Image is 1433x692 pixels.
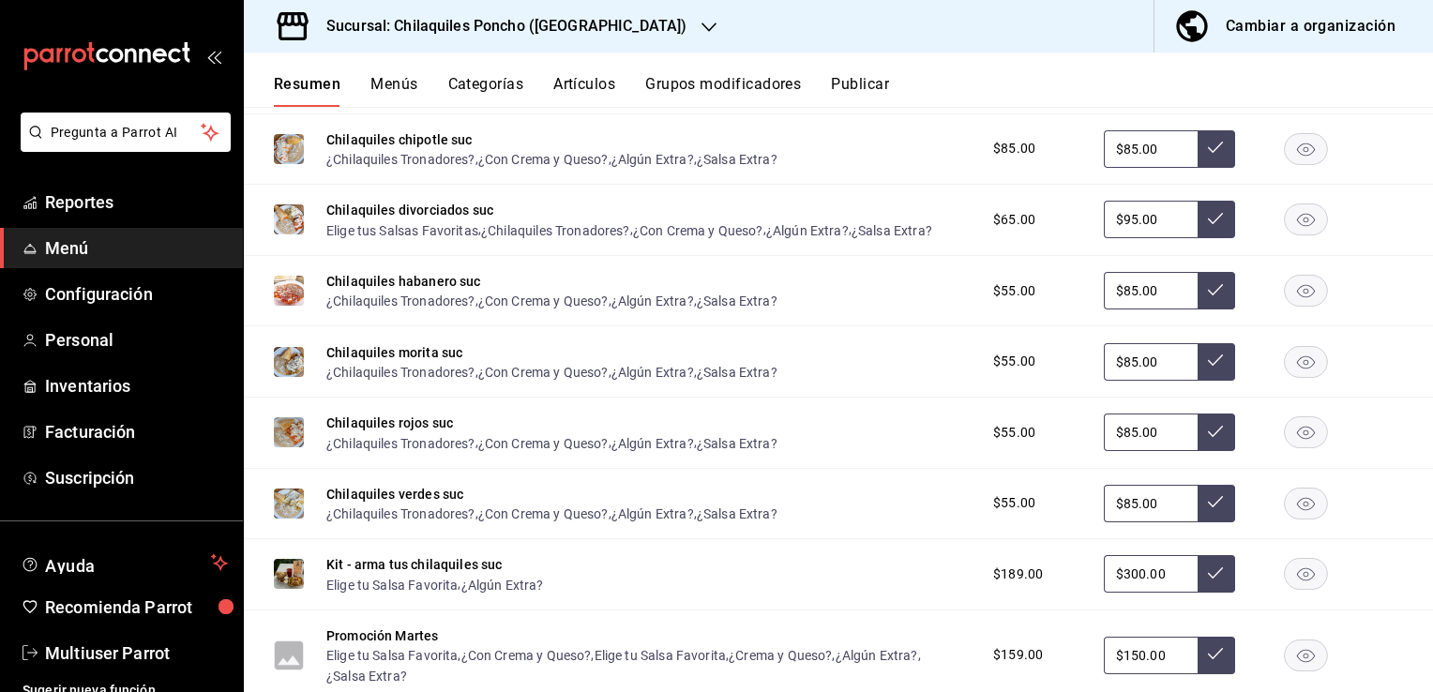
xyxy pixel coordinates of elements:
span: $55.00 [993,281,1035,301]
button: ¿Salsa Extra? [697,504,777,523]
button: Resumen [274,75,340,107]
span: Configuración [45,281,228,307]
button: Publicar [831,75,889,107]
button: ¿Salsa Extra? [697,150,777,169]
button: ¿Con Crema y Queso? [478,363,609,382]
span: Pregunta a Parrot AI [51,123,202,143]
span: Menú [45,235,228,261]
input: Sin ajuste [1104,343,1198,381]
img: Preview [274,347,304,377]
span: Facturación [45,419,228,444]
span: Personal [45,327,228,353]
button: Promoción Martes [326,626,438,645]
span: Inventarios [45,373,228,399]
input: Sin ajuste [1104,130,1198,168]
button: ¿Algún Extra? [611,150,694,169]
button: ¿Chilaquiles Tronadores? [326,292,475,310]
img: Preview [274,417,304,447]
div: , , , [326,504,777,523]
button: Elige tus Salsas Favoritas [326,221,478,240]
button: ¿Crema y Queso? [729,646,832,665]
button: ¿Algún Extra? [461,576,544,594]
span: $159.00 [993,645,1043,665]
span: $189.00 [993,564,1043,584]
span: $65.00 [993,210,1035,230]
button: ¿Chilaquiles Tronadores? [326,434,475,453]
button: ¿Algún Extra? [611,434,694,453]
a: Pregunta a Parrot AI [13,136,231,156]
div: Cambiar a organización [1226,13,1395,39]
button: ¿Con Crema y Queso? [478,434,609,453]
button: Pregunta a Parrot AI [21,113,231,152]
button: ¿Algún Extra? [611,363,694,382]
button: ¿Algún Extra? [766,221,849,240]
button: ¿Chilaquiles Tronadores? [326,150,475,169]
div: , , , [326,362,777,382]
input: Sin ajuste [1104,201,1198,238]
button: Menús [370,75,417,107]
button: ¿Salsa Extra? [697,292,777,310]
span: Recomienda Parrot [45,594,228,620]
img: Preview [274,559,304,589]
button: Chilaquiles divorciados suc [326,201,493,219]
button: ¿Chilaquiles Tronadores? [326,504,475,523]
input: Sin ajuste [1104,485,1198,522]
button: Kit - arma tus chilaquiles suc [326,555,503,574]
button: Chilaquiles chipotle suc [326,130,473,149]
button: Elige tu Salsa Favorita [326,646,458,665]
img: Preview [274,489,304,519]
input: Sin ajuste [1104,637,1198,674]
button: ¿Salsa Extra? [326,667,407,685]
button: ¿Salsa Extra? [852,221,932,240]
button: ¿Algún Extra? [836,646,918,665]
div: navigation tabs [274,75,1433,107]
button: ¿Salsa Extra? [697,363,777,382]
button: ¿Con Crema y Queso? [461,646,592,665]
button: ¿Con Crema y Queso? [478,150,609,169]
div: , , , [326,291,777,310]
button: ¿Chilaquiles Tronadores? [326,363,475,382]
img: Preview [274,204,304,234]
button: Chilaquiles morita suc [326,343,462,362]
button: Grupos modificadores [645,75,801,107]
span: $55.00 [993,352,1035,371]
span: $55.00 [993,423,1035,443]
button: Artículos [553,75,615,107]
div: , , , [326,149,777,169]
button: Chilaquiles rojos suc [326,414,453,432]
div: , [326,574,544,594]
button: open_drawer_menu [206,49,221,64]
img: Preview [274,276,304,306]
button: ¿Con Crema y Queso? [478,292,609,310]
span: Reportes [45,189,228,215]
span: $85.00 [993,139,1035,158]
div: , , , , [326,219,932,239]
button: ¿Con Crema y Queso? [478,504,609,523]
span: $55.00 [993,493,1035,513]
button: ¿Con Crema y Queso? [633,221,763,240]
input: Sin ajuste [1104,414,1198,451]
button: Chilaquiles habanero suc [326,272,481,291]
h3: Sucursal: Chilaquiles Poncho ([GEOGRAPHIC_DATA]) [311,15,686,38]
input: Sin ajuste [1104,272,1198,309]
div: , , , , , [326,645,974,685]
span: Ayuda [45,551,204,574]
button: Elige tu Salsa Favorita [326,576,458,594]
button: ¿Algún Extra? [611,292,694,310]
button: Categorías [448,75,524,107]
button: ¿Chilaquiles Tronadores? [481,221,630,240]
button: ¿Salsa Extra? [697,434,777,453]
button: ¿Algún Extra? [611,504,694,523]
span: Suscripción [45,465,228,490]
input: Sin ajuste [1104,555,1198,593]
button: Elige tu Salsa Favorita [595,646,726,665]
div: , , , [326,432,777,452]
img: Preview [274,134,304,164]
button: Chilaquiles verdes suc [326,485,463,504]
span: Multiuser Parrot [45,640,228,666]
